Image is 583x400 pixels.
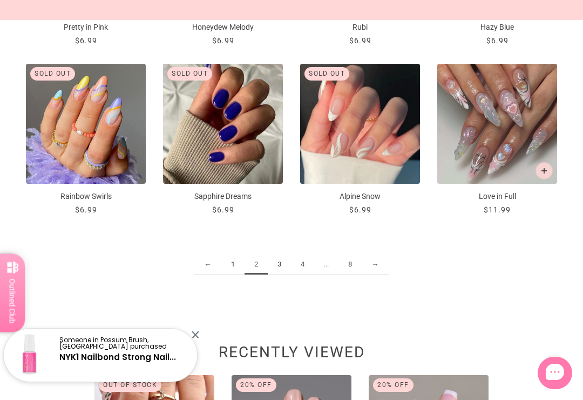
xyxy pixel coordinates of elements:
span: $6.99 [212,205,234,214]
p: Rubi [300,22,420,33]
a: 8 [338,255,362,275]
div: Sold out [304,67,349,81]
h2: Recently viewed [26,349,557,361]
span: $6.99 [75,205,97,214]
span: $6.99 [212,36,234,45]
p: Sapphire Dreams [163,191,283,202]
img: Sapphire Dreams - Press On Nails [163,64,283,184]
span: ... [314,255,338,275]
a: Sapphire Dreams [163,64,283,216]
span: $6.99 [486,36,509,45]
a: Love in Full [437,64,557,216]
span: $11.99 [484,205,511,214]
img: Love in Full - Press On Nails [437,64,557,184]
p: Hazy Blue [437,22,557,33]
a: Rainbow Swirls [26,64,146,216]
p: Rainbow Swirls [26,191,146,202]
a: Alpine Snow [300,64,420,216]
div: 20% Off [236,378,276,392]
span: $6.99 [75,36,97,45]
p: Alpine Snow [300,191,420,202]
a: → [362,255,389,275]
a: 4 [291,255,314,275]
p: Pretty in Pink [26,22,146,33]
p: Someone in Possum Brush, [GEOGRAPHIC_DATA] purchased [59,337,188,350]
p: Honeydew Melody [163,22,283,33]
div: Sold out [167,67,212,81]
a: NYK1 Nailbond Strong Nail... [59,351,176,363]
button: Add to cart [535,162,553,179]
img: Rainbow Swirls-Press on Manicure-Outlined [26,64,146,184]
div: 20% Off [373,378,413,392]
span: $6.99 [349,36,371,45]
img: Alpine Snow-Press on Manicure-Outlined [300,64,420,184]
div: Sold out [30,67,75,81]
span: $6.99 [349,205,371,214]
div: Out of stock [99,378,161,392]
a: 1 [221,255,245,275]
span: 2 [245,255,268,275]
p: Love in Full [437,191,557,202]
a: 3 [268,255,291,275]
a: ← [194,255,221,275]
